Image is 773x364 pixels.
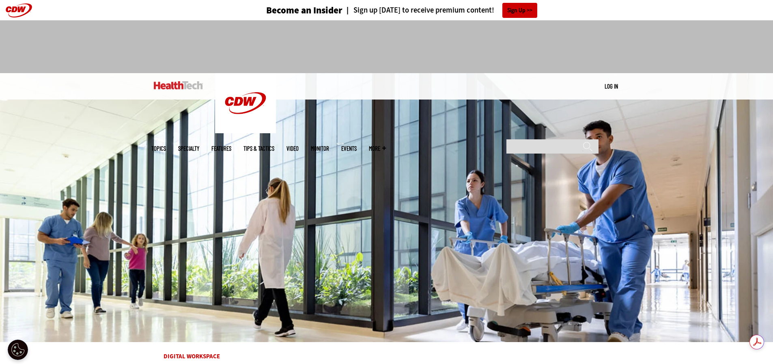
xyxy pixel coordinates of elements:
div: User menu [605,82,618,91]
a: Sign Up [502,3,537,18]
h3: Become an Insider [266,6,342,15]
button: Open Preferences [8,340,28,360]
iframe: advertisement [239,28,534,65]
a: Features [211,145,231,152]
a: Log in [605,82,618,90]
a: Sign up [DATE] to receive premium content! [342,6,494,14]
a: Events [341,145,357,152]
img: Home [154,81,203,89]
a: Tips & Tactics [243,145,274,152]
span: Topics [151,145,166,152]
a: Digital Workspace [164,352,220,360]
img: Home [215,73,276,133]
a: Video [286,145,299,152]
div: Cookie Settings [8,340,28,360]
span: Specialty [178,145,199,152]
a: Become an Insider [236,6,342,15]
a: CDW [215,127,276,135]
span: More [369,145,386,152]
a: MonITor [311,145,329,152]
